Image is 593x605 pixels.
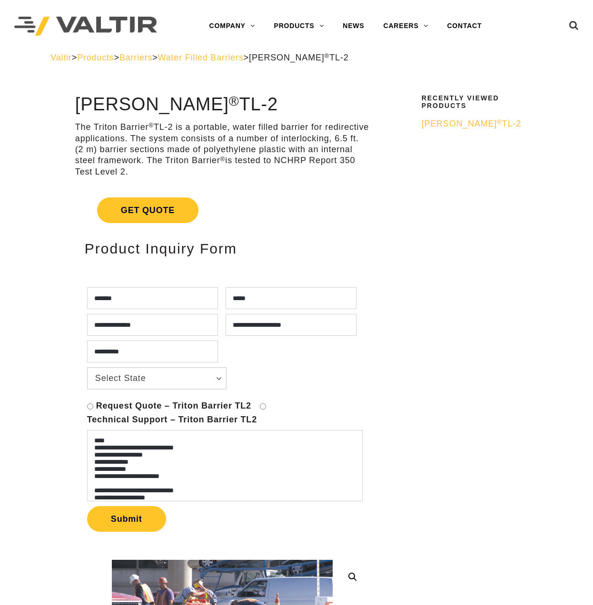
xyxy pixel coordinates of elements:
a: CAREERS [374,17,438,36]
a: Water Filled Barriers [158,53,244,62]
sup: ® [148,122,154,129]
a: Valtir [50,53,71,62]
a: Products [77,53,114,62]
label: Request Quote – Triton Barrier TL2 [96,400,251,411]
label: Technical Support – Triton Barrier TL2 [87,414,257,425]
a: NEWS [333,17,374,36]
div: > > > > [50,52,542,63]
a: PRODUCTS [265,17,334,36]
a: CONTACT [437,17,491,36]
p: The Triton Barrier TL-2 is a portable, water filled barrier for redirective applications. The sys... [75,122,370,177]
a: [PERSON_NAME]®TL-2 [422,118,537,129]
span: [PERSON_NAME] TL-2 [249,53,348,62]
h2: Recently Viewed Products [422,95,537,109]
span: [PERSON_NAME] TL-2 [422,119,521,128]
h2: Product Inquiry Form [85,241,360,256]
span: Get Quote [97,197,198,223]
h1: [PERSON_NAME] TL-2 [75,95,370,115]
button: Submit [87,506,166,532]
sup: ® [229,93,239,108]
span: Select State [95,372,208,384]
sup: ® [497,118,502,126]
a: Barriers [119,53,152,62]
sup: ® [325,52,330,59]
a: COMPANY [200,17,265,36]
a: Get Quote [75,186,370,234]
a: Select State [88,368,226,389]
sup: ® [220,156,226,163]
img: Valtir [14,17,157,36]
